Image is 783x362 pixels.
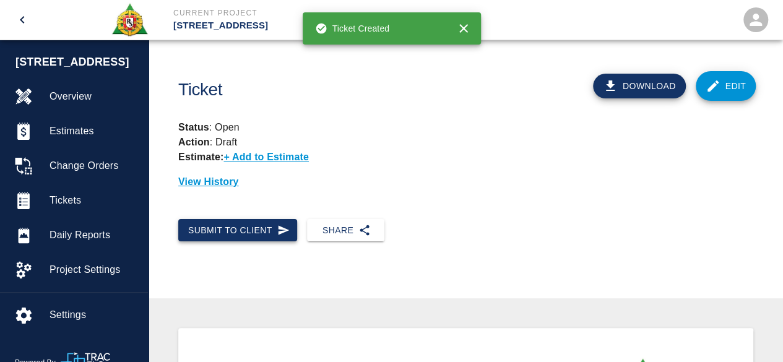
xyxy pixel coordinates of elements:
span: Change Orders [50,158,138,173]
button: open drawer [7,5,37,35]
p: Current Project [173,7,459,19]
a: Edit [696,71,756,101]
button: Download [593,74,686,98]
img: Roger & Sons Concrete [111,2,149,37]
div: Ticket Created [315,17,390,40]
span: Daily Reports [50,228,138,243]
button: Submit to Client [178,219,297,242]
p: : Draft [178,137,237,147]
p: [STREET_ADDRESS] [173,19,459,33]
span: Settings [50,308,138,322]
span: Estimates [50,124,138,139]
strong: Action [178,137,210,147]
strong: Status [178,122,209,132]
p: : Open [178,120,753,135]
p: View History [178,175,753,189]
iframe: Chat Widget [721,303,783,362]
span: Tickets [50,193,138,208]
strong: Estimate: [178,152,223,162]
button: Share [307,219,384,242]
h1: Ticket [178,80,509,100]
span: Overview [50,89,138,104]
span: Project Settings [50,262,138,277]
span: [STREET_ADDRESS] [15,54,142,71]
p: + Add to Estimate [223,152,309,162]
